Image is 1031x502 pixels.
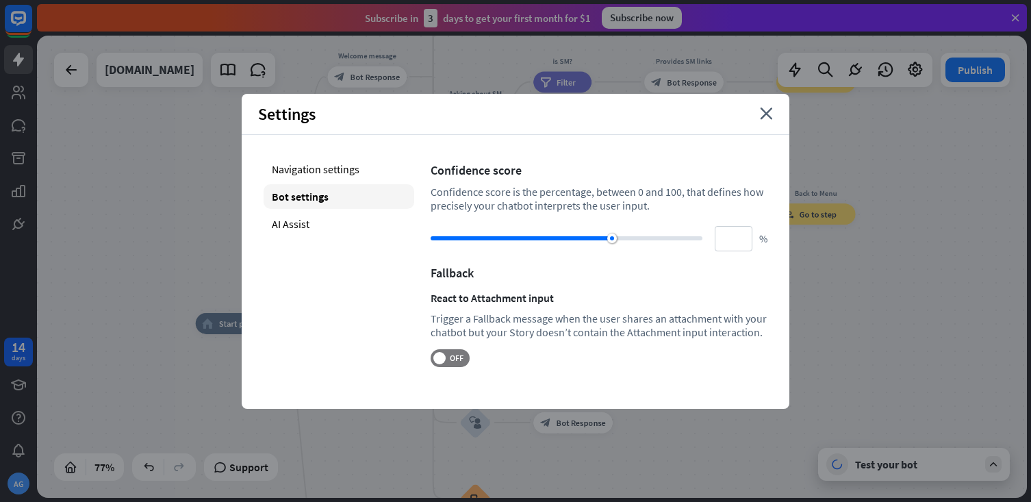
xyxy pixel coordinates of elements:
[258,103,316,125] span: Settings
[556,417,605,427] span: Bot Response
[264,212,414,236] div: AI Assist
[424,9,437,27] div: 3
[651,77,661,87] i: block_bot_response
[11,5,52,47] button: Open LiveChat chat widget
[365,9,591,27] div: Subscribe in days to get your first month for $1
[800,77,837,87] span: Go to step
[540,417,550,427] i: block_bot_response
[12,353,25,363] div: days
[800,209,837,219] span: Go to step
[351,71,400,81] span: Bot Response
[783,209,794,219] i: block_goto
[90,456,118,478] div: 77%
[759,232,767,245] span: %
[320,50,415,60] div: Welcome message
[431,291,767,305] div: React to Attachment input
[557,77,576,87] span: Filter
[768,55,863,66] div: Back to Menu
[4,338,33,366] a: 14 days
[469,416,482,429] i: block_user_input
[783,77,794,87] i: block_goto
[431,312,767,339] div: Trigger a Fallback message when the user shares an attachment with your chatbot but your Story do...
[219,318,259,329] span: Start point
[637,55,732,66] div: Provides SM links
[444,88,507,99] div: Asking about SM
[8,473,29,494] div: AG
[446,353,467,364] span: OFF
[667,77,716,87] span: Bot Response
[431,185,767,212] div: Confidence score is the percentage, between 0 and 100, that defines how precisely your chatbot in...
[855,457,978,471] div: Test your bot
[335,71,345,81] i: block_bot_response
[105,53,194,87] div: sasn.rutgers.edu
[540,77,551,87] i: filter
[526,55,600,66] div: is SM?
[760,108,773,120] i: close
[431,265,767,281] div: Fallback
[264,184,414,209] div: Bot settings
[945,58,1005,82] button: Publish
[203,318,214,329] i: home_2
[768,188,863,198] div: Back to Menu
[431,162,767,178] div: Confidence score
[602,7,682,29] div: Subscribe now
[229,456,268,478] span: Support
[264,157,414,181] div: Navigation settings
[12,341,25,353] div: 14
